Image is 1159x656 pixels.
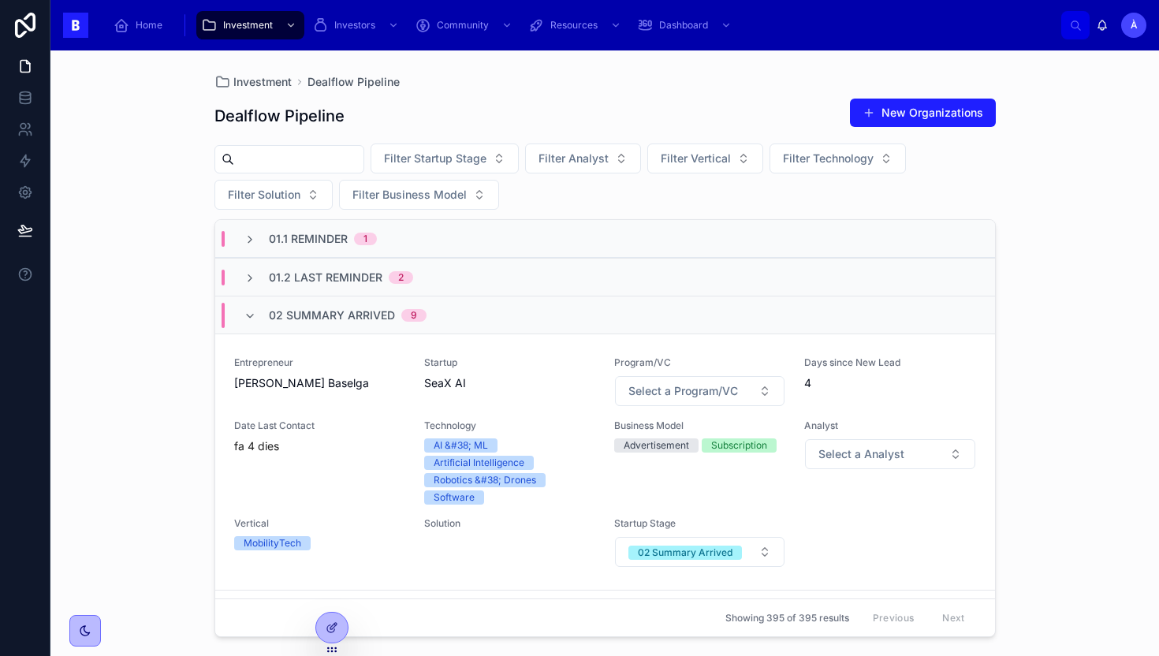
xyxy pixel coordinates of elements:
[614,517,785,530] span: Startup Stage
[234,419,405,432] span: Date Last Contact
[424,375,595,391] span: SeaX AI
[109,11,173,39] a: Home
[398,271,404,284] div: 2
[818,446,904,462] span: Select a Analyst
[371,143,519,173] button: Select Button
[269,307,395,323] span: 02 Summary Arrived
[234,517,405,530] span: Vertical
[384,151,486,166] span: Filter Startup Stage
[233,74,292,90] span: Investment
[614,419,785,432] span: Business Model
[614,356,785,369] span: Program/VC
[424,517,595,530] span: Solution
[805,439,975,469] button: Select Button
[196,11,304,39] a: Investment
[223,19,273,32] span: Investment
[234,438,279,454] p: fa 4 dies
[804,375,975,391] span: 4
[307,11,407,39] a: Investors
[711,438,767,453] div: Subscription
[624,438,689,453] div: Advertisement
[101,8,1061,43] div: scrollable content
[615,537,784,567] button: Select Button
[363,233,367,245] div: 1
[550,19,598,32] span: Resources
[804,356,975,369] span: Days since New Lead
[269,231,348,247] span: 01.1 Reminder
[783,151,874,166] span: Filter Technology
[725,612,849,624] span: Showing 395 of 395 results
[214,105,345,127] h1: Dealflow Pipeline
[615,376,784,406] button: Select Button
[770,143,906,173] button: Select Button
[434,438,488,453] div: AI &#38; ML
[437,19,489,32] span: Community
[214,180,333,210] button: Select Button
[1131,19,1138,32] span: À
[228,187,300,203] span: Filter Solution
[434,456,524,470] div: Artificial Intelligence
[524,11,629,39] a: Resources
[539,151,609,166] span: Filter Analyst
[136,19,162,32] span: Home
[424,356,595,369] span: Startup
[411,309,417,322] div: 9
[434,490,475,505] div: Software
[410,11,520,39] a: Community
[850,99,996,127] button: New Organizations
[628,383,738,399] span: Select a Program/VC
[804,419,975,432] span: Analyst
[638,546,732,560] div: 02 Summary Arrived
[234,375,405,391] span: [PERSON_NAME] Baselga
[334,19,375,32] span: Investors
[215,334,995,590] a: Entrepreneur[PERSON_NAME] BaselgaStartupSeaX AIProgram/VCSelect ButtonDays since New Lead4Date La...
[214,74,292,90] a: Investment
[339,180,499,210] button: Select Button
[434,473,536,487] div: Robotics &#38; Drones
[234,356,405,369] span: Entrepreneur
[63,13,88,38] img: App logo
[632,11,740,39] a: Dashboard
[244,536,301,550] div: MobilityTech
[269,270,382,285] span: 01.2 Last Reminder
[352,187,467,203] span: Filter Business Model
[659,19,708,32] span: Dashboard
[307,74,400,90] a: Dealflow Pipeline
[424,419,595,432] span: Technology
[647,143,763,173] button: Select Button
[525,143,641,173] button: Select Button
[661,151,731,166] span: Filter Vertical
